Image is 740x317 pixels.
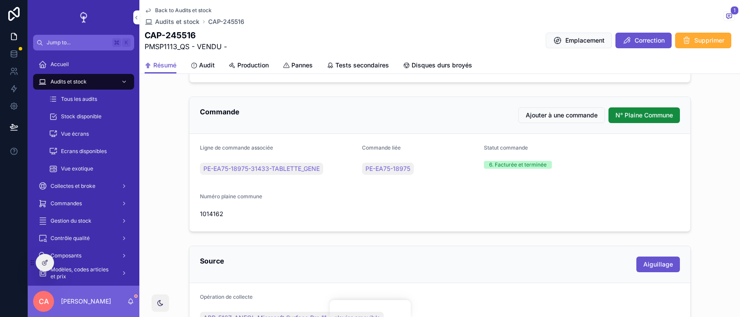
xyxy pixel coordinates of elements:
button: Correction [615,33,672,48]
span: Pannes [291,61,313,70]
span: Commandes [51,200,82,207]
a: Disques durs broyés [403,57,472,75]
a: Vue écrans [44,126,134,142]
span: 1014162 [200,210,315,218]
span: Statut commande [484,144,528,151]
span: Commande liée [362,144,401,151]
span: Production [237,61,269,70]
span: Ligne de commande associée [200,144,273,151]
span: Résumé [153,61,176,70]
span: Emplacement [565,36,605,45]
span: Vue écrans [61,130,89,137]
img: App logo [77,10,91,24]
span: Collectes et broke [51,183,95,190]
span: K [123,39,130,46]
a: Ecrans disponibles [44,143,134,159]
span: Opération de collecte [200,294,253,300]
a: Pannes [283,57,313,75]
a: Collectes et broke [33,178,134,194]
button: Emplacement [546,33,612,48]
span: Contrôle qualité [51,235,90,242]
span: Back to Audits et stock [155,7,212,14]
a: Stock disponible [44,109,134,124]
a: Résumé [145,57,176,74]
button: Jump to...K [33,35,134,50]
a: Vue exotique [44,161,134,177]
span: Gestion du stock [51,217,91,224]
a: Contrôle qualité [33,230,134,246]
p: [PERSON_NAME] [61,297,111,306]
span: 1 [730,6,739,15]
span: Vue exotique [61,165,93,172]
a: PE-EA75-18975-31433-TABLETTE_GENE [200,163,323,175]
a: Modèles, codes articles et prix [33,265,134,281]
button: N° Plaine Commune [608,107,680,123]
span: PE-EA75-18975-31433-TABLETTE_GENE [203,164,320,173]
button: Ajouter à une commande [518,107,605,123]
a: Tous les audits [44,91,134,107]
a: Audit [190,57,215,75]
h2: Source [200,257,224,266]
span: CA [39,296,49,307]
a: Production [229,57,269,75]
a: Audits et stock [33,74,134,90]
span: Supprimer [694,36,724,45]
span: Numéro plaine commune [200,193,262,200]
div: 6. Facturée et terminée [489,161,547,169]
span: Composants [51,252,81,259]
span: Ecrans disponibles [61,148,107,155]
span: Modèles, codes articles et prix [51,266,114,280]
a: PE-EA75-18975 [362,163,414,175]
span: Tous les audits [61,96,97,103]
span: Audits et stock [51,78,87,85]
a: CAP-245516 [208,17,244,26]
span: Disques durs broyés [412,61,472,70]
button: Aiguillage [636,257,680,272]
div: scrollable content [28,50,139,286]
a: Accueil [33,57,134,72]
a: Audits et stock [145,17,199,26]
span: N° Plaine Commune [615,111,673,120]
span: Stock disponible [61,113,101,120]
span: PE-EA75-18975 [365,164,410,173]
span: Audits et stock [155,17,199,26]
span: Ajouter à une commande [526,111,598,120]
a: Tests secondaires [327,57,389,75]
span: Accueil [51,61,69,68]
span: Aiguillage [643,260,673,269]
span: Audit [199,61,215,70]
span: Tests secondaires [335,61,389,70]
a: Composants [33,248,134,264]
h2: Commande [200,107,240,117]
a: Gestion du stock [33,213,134,229]
h1: CAP-245516 [145,30,227,41]
span: PMSP1113_QS - VENDU - [145,41,227,52]
span: Correction [635,36,665,45]
button: Supprimer [675,33,731,48]
a: Commandes [33,196,134,211]
span: Jump to... [47,39,109,46]
a: Back to Audits et stock [145,7,212,14]
button: 1 [723,11,735,22]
